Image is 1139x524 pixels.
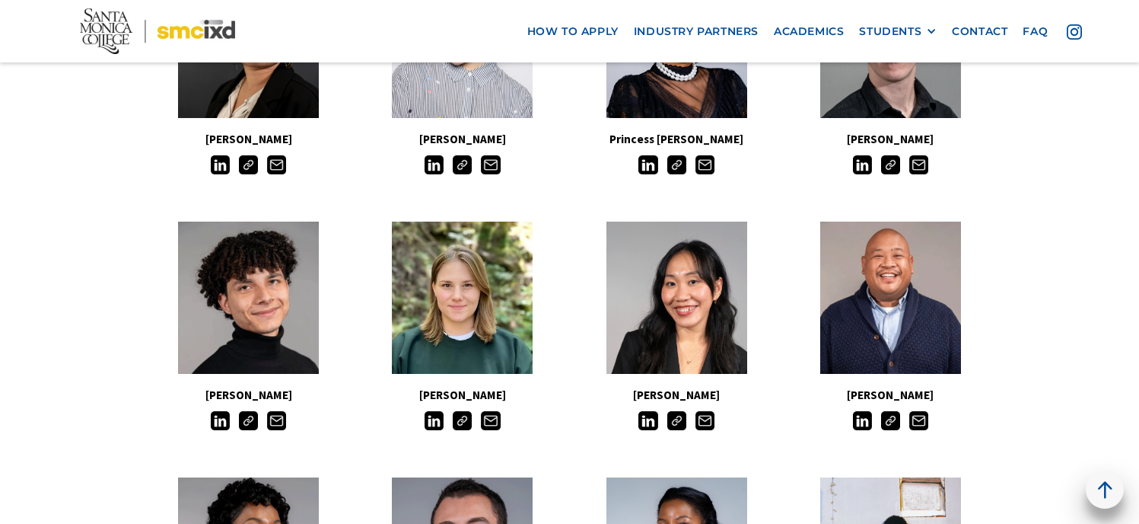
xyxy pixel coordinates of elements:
h5: [PERSON_NAME] [355,385,569,405]
img: Link icon [239,411,258,430]
h5: [PERSON_NAME] [784,385,997,405]
img: LinkedIn icon [853,155,872,174]
h5: [PERSON_NAME] [142,129,355,149]
div: STUDENTS [859,25,937,38]
img: LinkedIn icon [638,411,657,430]
img: Link icon [667,155,686,174]
a: contact [944,18,1015,46]
img: Email icon [909,411,928,430]
a: how to apply [520,18,626,46]
img: Email icon [481,411,500,430]
img: Email icon [695,411,714,430]
img: Link icon [881,155,900,174]
a: Academics [766,18,851,46]
img: Link icon [881,411,900,430]
img: LinkedIn icon [211,155,230,174]
img: Email icon [481,155,500,174]
img: Email icon [909,155,928,174]
img: Link icon [453,411,472,430]
img: LinkedIn icon [211,411,230,430]
a: back to top [1086,471,1124,509]
img: Email icon [695,155,714,174]
div: STUDENTS [859,25,921,38]
a: faq [1015,18,1055,46]
img: Email icon [267,411,286,430]
img: Link icon [667,411,686,430]
img: icon - instagram [1067,24,1082,40]
a: industry partners [626,18,766,46]
img: LinkedIn icon [638,155,657,174]
img: LinkedIn icon [425,411,444,430]
img: LinkedIn icon [425,155,444,174]
h5: [PERSON_NAME] [570,385,784,405]
h5: [PERSON_NAME] [142,385,355,405]
img: Link icon [239,155,258,174]
h5: [PERSON_NAME] [355,129,569,149]
h5: [PERSON_NAME] [784,129,997,149]
img: LinkedIn icon [853,411,872,430]
img: Email icon [267,155,286,174]
img: Santa Monica College - SMC IxD logo [80,8,235,54]
img: Link icon [453,155,472,174]
h5: Princess [PERSON_NAME] [570,129,784,149]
